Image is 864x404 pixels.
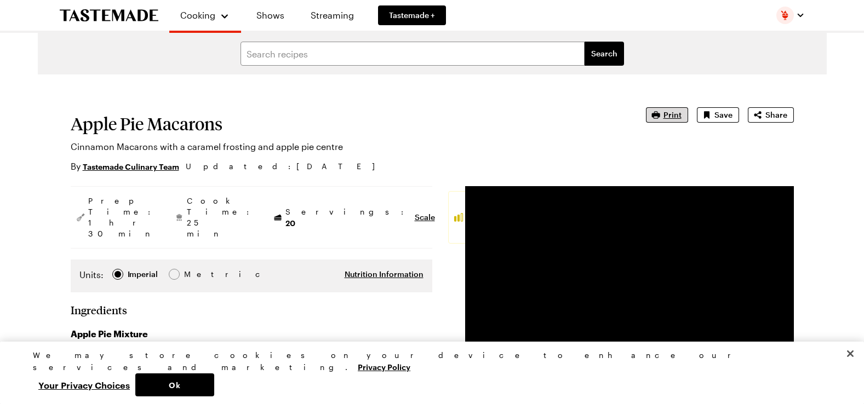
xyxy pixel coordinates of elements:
img: Profile picture [776,7,794,24]
span: Print [663,109,682,120]
button: Share [748,107,794,123]
div: Metric [184,268,207,280]
span: Updated : [DATE] [186,160,386,172]
a: Tastemade + [378,5,446,25]
span: Search [591,48,617,59]
button: Profile picture [776,7,805,24]
a: Tastemade Culinary Team [83,160,179,172]
button: Ok [135,373,214,396]
button: Save recipe [697,107,739,123]
span: Imperial [128,268,159,280]
div: We may store cookies on your device to enhance our services and marketing. [33,349,822,373]
button: filters [585,42,624,66]
button: Print [646,107,688,123]
button: Nutrition Information [345,269,424,280]
span: 20 [285,217,295,228]
button: Scale [415,212,435,223]
div: Imperial [128,268,158,280]
p: Cinnamon Macarons with a caramel frosting and apple pie centre [71,140,615,153]
p: By [71,160,179,173]
button: Your Privacy Choices [33,373,135,396]
span: Prep Time: 1 hr 30 min [88,195,156,239]
button: Cooking [180,4,230,26]
span: Tastemade + [389,10,435,21]
button: Close [838,342,862,366]
a: More information about your privacy, opens in a new tab [358,361,410,372]
h1: Apple Pie Macarons [71,114,615,134]
span: Metric [184,268,208,280]
h2: Ingredients [71,303,127,316]
span: Cooking [180,10,215,20]
h3: Apple Pie Mixture [71,327,432,340]
span: Save [714,109,733,120]
div: Privacy [33,349,822,396]
span: Cook Time: 25 min [187,195,255,239]
input: Search recipes [241,42,585,66]
div: Imperial Metric [79,268,207,284]
a: To Tastemade Home Page [60,9,158,22]
span: Share [765,109,787,120]
label: Units: [79,268,104,281]
span: Servings: [285,206,409,229]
